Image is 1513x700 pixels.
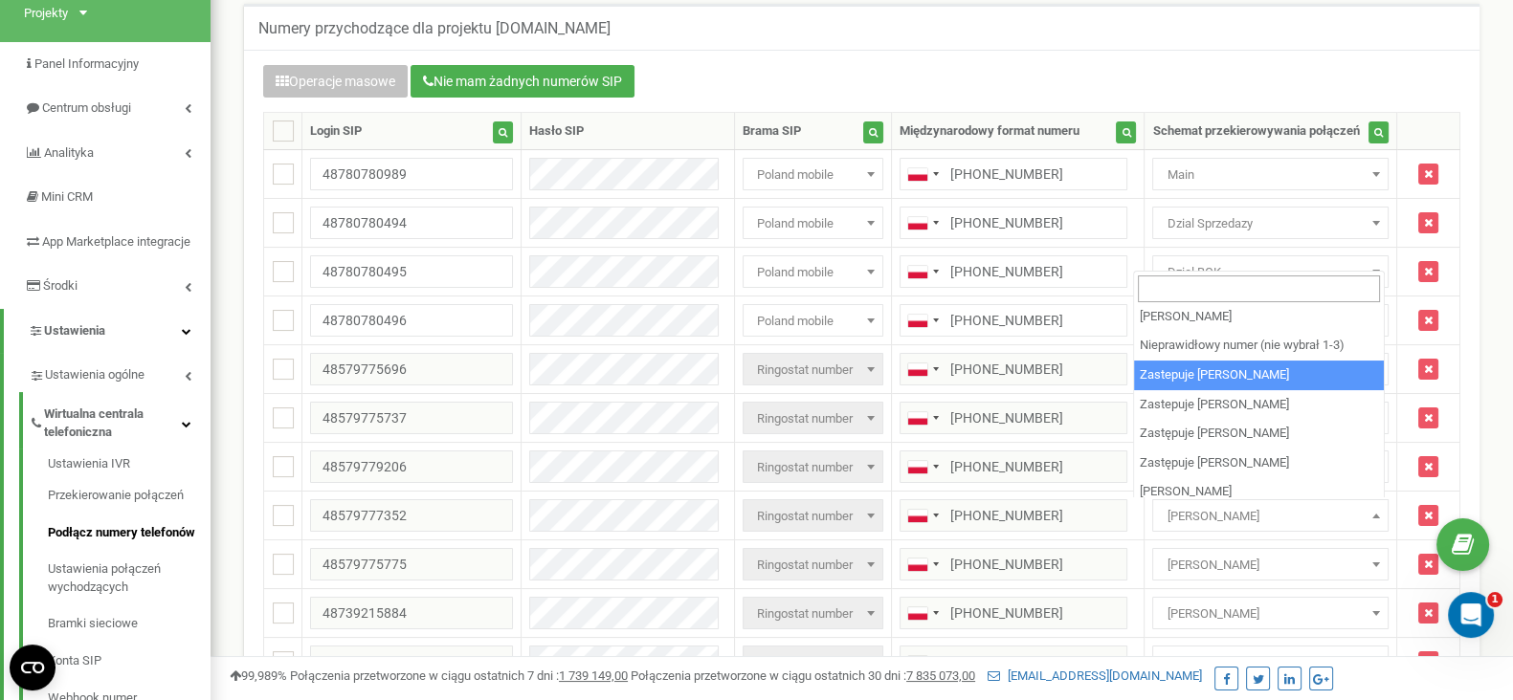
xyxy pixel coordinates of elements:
[743,645,884,678] span: Ringostat number
[43,278,78,293] span: Środki
[1152,255,1388,288] span: Dzial BOK
[1152,207,1388,239] span: Dzial Sprzedazy
[1448,592,1494,638] iframe: Intercom live chat
[900,255,1127,288] input: 512 345 678
[743,122,801,141] div: Brama SIP
[290,668,628,683] span: Połączenia przetworzone w ciągu ostatnich 7 dni :
[906,668,975,683] u: 7 835 073,00
[743,548,884,580] span: Ringostat number
[901,598,945,628] div: Telephone country code
[901,256,945,287] div: Telephone country code
[1159,649,1381,676] span: Norbert Soboń
[29,392,211,448] a: Wirtualna centrala telefoniczna
[310,122,362,141] div: Login SIP
[749,649,878,676] span: Ringostat number
[743,353,884,385] span: Ringostat number
[749,503,878,530] span: Ringostat number
[900,158,1127,190] input: 512 345 678
[900,402,1127,434] input: 512 345 678
[743,304,884,337] span: Poland mobile
[44,323,105,338] span: Ustawienia
[631,668,975,683] span: Połączenia przetworzone w ciągu ostatnich 30 dni :
[1487,592,1502,607] span: 1
[1159,162,1381,188] span: Main
[900,122,1079,141] div: Międzynarodowy format numeru
[1134,448,1384,478] li: Zastępuje [PERSON_NAME]
[901,646,945,677] div: Telephone country code
[900,450,1127,483] input: 512 345 678
[1134,477,1384,507] li: [PERSON_NAME]
[901,500,945,531] div: Telephone country code
[900,304,1127,337] input: 512 345 678
[44,145,94,160] span: Analityka
[1134,331,1384,361] li: Nieprawidłowy numer (nie wybrał 1-3)
[1152,122,1359,141] div: Schemat przekierowywania połączeń
[42,234,190,249] span: App Marketplace integracje
[29,353,211,392] a: Ustawienia ogólne
[1159,259,1381,286] span: Dzial BOK
[1152,158,1388,190] span: Main
[522,113,734,150] th: Hasło SIP
[4,309,211,354] a: Ustawienia
[1134,302,1384,332] li: [PERSON_NAME]
[1152,499,1388,532] span: Gabriela Mazurkiewicz
[900,353,1127,385] input: 512 345 678
[749,552,878,579] span: Ringostat number
[743,499,884,532] span: Ringostat number
[1134,390,1384,420] li: Zastepuje [PERSON_NAME]
[901,305,945,336] div: Telephone country code
[749,601,878,627] span: Ringostat number
[411,65,634,98] button: Nie mam żadnych numerów SIP
[743,402,884,434] span: Ringostat number
[901,451,945,482] div: Telephone country code
[988,668,1202,683] a: [EMAIL_ADDRESS][DOMAIN_NAME]
[900,597,1127,629] input: 512 345 678
[258,20,611,37] h5: Numery przychodzące dla projektu [DOMAIN_NAME]
[45,366,145,384] span: Ustawienia ogólne
[48,551,211,605] a: Ustawienia połączeń wychodzących
[743,450,884,483] span: Ringostat number
[1159,601,1381,627] span: Aleksandra Gawior
[48,514,211,552] a: Podłącz numery telefonów
[1159,552,1381,579] span: Adrian Siemieniak
[743,255,884,288] span: Poland mobile
[743,597,884,629] span: Ringostat number
[48,605,211,643] a: Bramki sieciowe
[24,5,68,23] div: Projekty
[44,405,182,441] span: Wirtualna centrala telefoniczna
[41,189,93,204] span: Mini CRM
[230,668,287,683] span: 99,989%
[749,210,878,237] span: Poland mobile
[48,455,211,478] a: Ustawienia IVR
[900,207,1127,239] input: 512 345 678
[42,100,131,115] span: Centrum obsługi
[900,499,1127,532] input: 512 345 678
[749,162,878,188] span: Poland mobile
[34,56,139,71] span: Panel Informacyjny
[901,354,945,384] div: Telephone country code
[1152,645,1388,678] span: Norbert Soboń
[1152,597,1388,629] span: Aleksandra Gawior
[901,208,945,238] div: Telephone country code
[743,158,884,190] span: Poland mobile
[749,454,878,481] span: Ringostat number
[901,403,945,433] div: Telephone country code
[749,357,878,383] span: Ringostat number
[48,477,211,514] a: Przekierowanie połączeń
[1159,210,1381,237] span: Dzial Sprzedazy
[743,207,884,239] span: Poland mobile
[263,65,408,98] button: Operacje masowe
[900,548,1127,580] input: 512 345 678
[1134,419,1384,448] li: Zastępuje [PERSON_NAME]
[900,645,1127,678] input: 512 345 678
[901,159,945,189] div: Telephone country code
[901,549,945,580] div: Telephone country code
[749,308,878,335] span: Poland mobile
[749,405,878,432] span: Ringostat number
[1159,503,1381,530] span: Gabriela Mazurkiewicz
[1134,361,1384,390] li: Zastepuje [PERSON_NAME]
[48,643,211,680] a: Konta SIP
[10,645,56,690] button: Open CMP widget
[559,668,628,683] u: 1 739 149,00
[1152,548,1388,580] span: Adrian Siemieniak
